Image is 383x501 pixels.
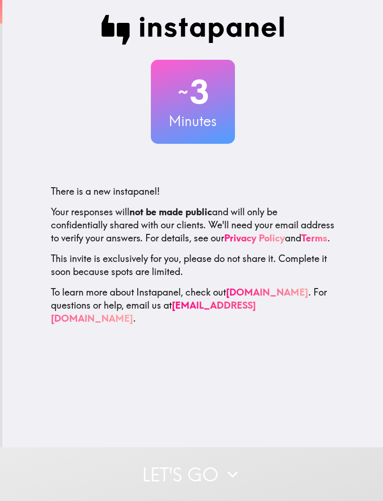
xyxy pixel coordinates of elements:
[129,206,212,218] b: not be made public
[51,252,335,278] p: This invite is exclusively for you, please do not share it. Complete it soon because spots are li...
[177,78,190,106] span: ~
[224,232,285,244] a: Privacy Policy
[51,205,335,245] p: Your responses will and will only be confidentially shared with our clients. We'll need your emai...
[101,15,284,45] img: Instapanel
[301,232,327,244] a: Terms
[151,73,235,111] h2: 3
[51,185,160,197] span: There is a new instapanel!
[151,111,235,131] h3: Minutes
[51,299,256,324] a: [EMAIL_ADDRESS][DOMAIN_NAME]
[226,286,308,298] a: [DOMAIN_NAME]
[51,286,335,325] p: To learn more about Instapanel, check out . For questions or help, email us at .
